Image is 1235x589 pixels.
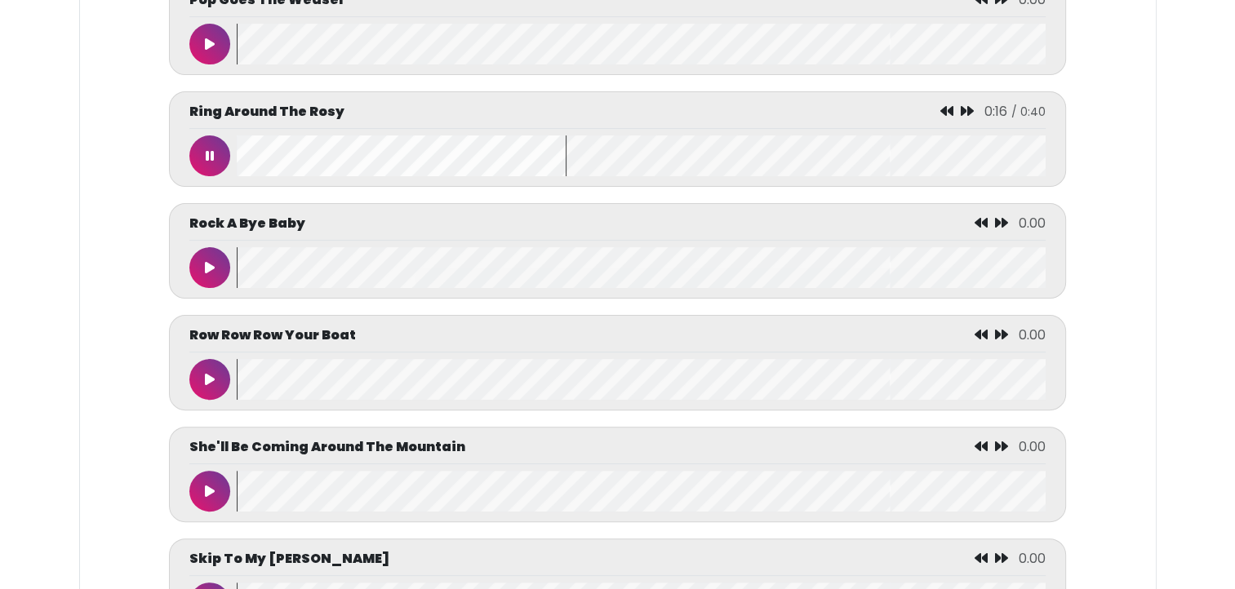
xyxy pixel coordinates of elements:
span: 0:16 [984,102,1007,121]
span: 0.00 [1019,437,1046,456]
p: Skip To My [PERSON_NAME] [189,549,389,569]
span: 0.00 [1019,549,1046,568]
span: 0.00 [1019,214,1046,232]
p: Row Row Row Your Boat [189,325,356,345]
p: Ring Around The Rosy [189,102,344,122]
p: Rock A Bye Baby [189,214,305,233]
p: She'll Be Coming Around The Mountain [189,437,465,457]
span: / 0:40 [1011,104,1046,120]
span: 0.00 [1019,325,1046,344]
